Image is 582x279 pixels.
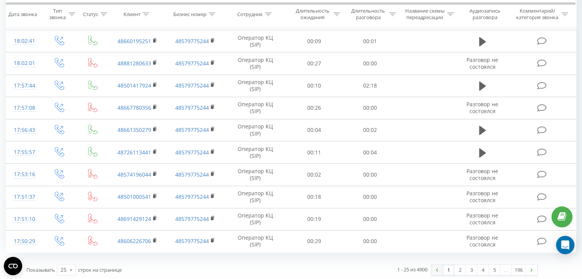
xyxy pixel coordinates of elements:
[48,8,66,21] div: Тип звонка
[117,215,151,222] a: 48691429124
[342,30,398,52] td: 00:01
[14,234,34,249] div: 17:50:29
[224,186,287,208] td: Оператор КЦ (SIP)
[349,8,387,21] div: Длительность разговора
[342,52,398,75] td: 00:00
[397,266,427,273] div: 1 - 25 из 4900
[224,75,287,97] td: Оператор КЦ (SIP)
[463,8,507,21] div: Аудиозапись разговора
[14,78,34,93] div: 17:57:44
[175,104,209,111] a: 48579775244
[14,145,34,160] div: 17:55:57
[175,171,209,178] a: 48579775244
[14,34,34,49] div: 18:02:41
[342,230,398,252] td: 00:00
[117,171,151,178] a: 48574196044
[14,101,34,115] div: 17:57:08
[515,8,559,21] div: Комментарий/категория звонка
[117,37,151,45] a: 48660195251
[224,52,287,75] td: Оператор КЦ (SIP)
[224,97,287,119] td: Оператор КЦ (SIP)
[26,266,55,273] span: Показывать
[175,149,209,156] a: 48579775244
[287,230,342,252] td: 00:29
[512,264,526,275] a: 196
[175,193,209,200] a: 48579775244
[4,257,22,275] button: Open CMP widget
[443,264,454,275] a: 1
[124,11,140,18] div: Клиент
[342,186,398,208] td: 00:00
[14,56,34,71] div: 18:02:01
[466,234,498,248] span: Разговор не состоялся
[173,11,207,18] div: Бизнес номер
[342,141,398,164] td: 00:04
[489,264,500,275] a: 5
[224,164,287,186] td: Оператор КЦ (SIP)
[342,97,398,119] td: 00:00
[500,264,512,275] div: …
[466,167,498,182] span: Разговор не состоялся
[224,141,287,164] td: Оператор КЦ (SIP)
[466,101,498,115] span: Разговор не состоялся
[287,97,342,119] td: 00:26
[287,164,342,186] td: 00:02
[287,141,342,164] td: 00:11
[175,237,209,245] a: 48579775244
[175,37,209,45] a: 48579775244
[454,264,466,275] a: 2
[60,266,67,274] div: 25
[342,208,398,230] td: 00:00
[293,8,332,21] div: Длительность ожидания
[8,11,37,18] div: Дата звонка
[224,208,287,230] td: Оператор КЦ (SIP)
[14,167,34,182] div: 17:53:16
[175,126,209,133] a: 48579775244
[287,52,342,75] td: 00:27
[14,190,34,204] div: 17:51:37
[466,190,498,204] span: Разговор не состоялся
[466,56,498,70] span: Разговор не состоялся
[117,104,151,111] a: 48667780356
[287,186,342,208] td: 00:18
[78,266,122,273] span: строк на странице
[117,60,151,67] a: 48881280633
[14,123,34,138] div: 17:56:43
[287,75,342,97] td: 00:10
[287,208,342,230] td: 00:19
[477,264,489,275] a: 4
[175,82,209,89] a: 48579775244
[466,212,498,226] span: Разговор не состоялся
[224,30,287,52] td: Оператор КЦ (SIP)
[117,149,151,156] a: 48726113441
[175,60,209,67] a: 48579775244
[83,11,98,18] div: Статус
[224,230,287,252] td: Оператор КЦ (SIP)
[342,75,398,97] td: 02:18
[117,193,151,200] a: 48501000541
[405,8,445,21] div: Название схемы переадресации
[175,215,209,222] a: 48579775244
[237,11,263,18] div: Сотрудник
[117,126,151,133] a: 48661350279
[287,119,342,141] td: 00:04
[117,237,151,245] a: 48606226706
[224,119,287,141] td: Оператор КЦ (SIP)
[466,264,477,275] a: 3
[342,164,398,186] td: 00:00
[287,30,342,52] td: 00:09
[117,82,151,89] a: 48501417924
[342,119,398,141] td: 00:02
[556,236,574,254] div: Open Intercom Messenger
[14,212,34,227] div: 17:51:10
